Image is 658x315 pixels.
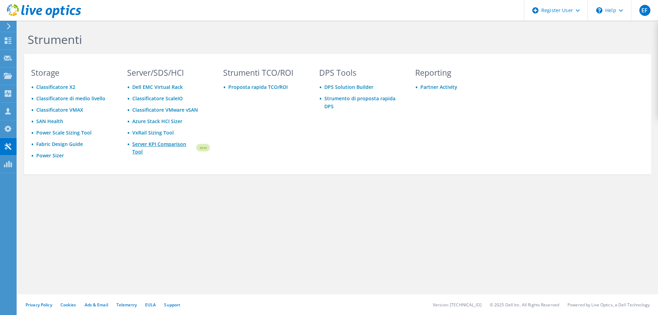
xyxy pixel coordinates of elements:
a: Power Sizer [36,152,64,159]
a: Server KPI Comparison Tool [132,140,195,156]
h3: Reporting [415,69,498,76]
a: Classificatore VMAX [36,106,83,113]
a: Strumento di proposta rapida DPS [324,95,395,110]
img: new-badge.svg [195,140,210,156]
a: Cookies [60,302,76,308]
svg: \n [596,7,602,13]
h3: Strumenti TCO/ROI [223,69,306,76]
a: Support [164,302,180,308]
a: Privacy Policy [26,302,52,308]
li: © 2025 Dell Inc. All Rights Reserved [490,302,559,308]
a: Partner Activity [420,84,457,90]
a: Classificatore ScaleIO [132,95,183,102]
a: Telemetry [116,302,137,308]
h1: Strumenti [28,32,494,47]
a: SAN Health [36,118,63,124]
a: Proposta rapida TCO/ROI [228,84,288,90]
h3: DPS Tools [319,69,402,76]
a: Classificatore X2 [36,84,75,90]
a: Power Scale Sizing Tool [36,129,92,136]
a: EULA [145,302,156,308]
a: DPS Solution Builder [324,84,373,90]
a: Fabric Design Guide [36,141,83,147]
a: Azure Stack HCI Sizer [132,118,182,124]
h3: Server/SDS/HCI [127,69,210,76]
a: Classificatore VMware vSAN [132,106,198,113]
li: Version: [TECHNICAL_ID] [433,302,481,308]
a: Classificatore di medio livello [36,95,105,102]
a: VxRail Sizing Tool [132,129,174,136]
a: Dell EMC Virtual Rack [132,84,183,90]
h3: Storage [31,69,114,76]
span: EF [639,5,650,16]
li: Powered by Live Optics, a Dell Technology [568,302,650,308]
a: Ads & Email [85,302,108,308]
